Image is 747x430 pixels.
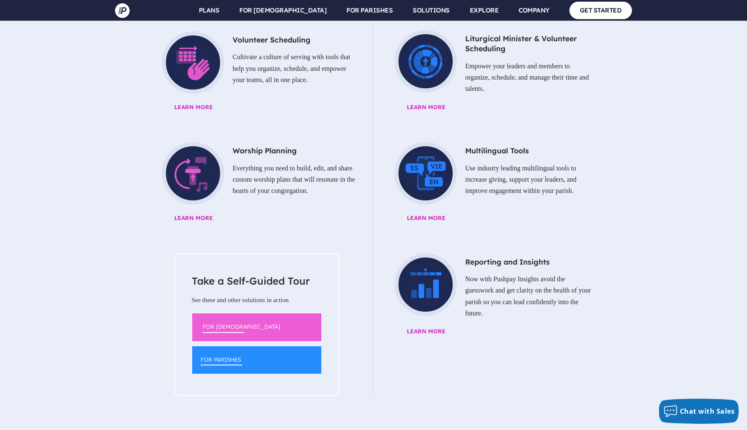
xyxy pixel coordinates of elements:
span: Learn More [407,102,614,113]
span: Learn More [407,326,614,337]
a: FOR PARISHES [192,346,322,374]
span: Learn More [174,102,381,113]
a: Liturgical Minister & Volunteer Scheduling Empower your leaders and members to organize, schedule... [386,30,594,117]
h5: Multilingual Tools [386,142,594,159]
button: Chat with Sales [659,399,739,424]
a: Volunteer Scheduling Cultivate a culture of serving with tools that help you organize, schedule, ... [153,31,360,117]
p: Use industry leading multilingual tools to increase giving, support your leaders, and improve eng... [386,159,594,200]
a: Reporting and Insights Now with Pushpay Insights avoid the guesswork and get clarity on the healt... [386,253,594,342]
a: FOR [DEMOGRAPHIC_DATA] [192,313,322,341]
h5: Volunteer Scheduling [153,31,360,48]
a: Worship Planning Everything you need to build, edit, and share custom worship plans that will res... [153,142,360,228]
a: GET STARTED [569,2,632,19]
span: Chat with Sales [680,407,735,416]
p: Cultivate a culture of serving with tools that help you organize, schedule, and empower your team... [153,48,360,89]
h5: Reporting and Insights [386,253,594,270]
span: Learn More [407,213,614,224]
a: Multilingual Tools Use industry leading multilingual tools to increase giving, support your leade... [386,142,594,228]
h5: Take a Self-Guided Tour [192,271,322,292]
span: Learn More [174,213,381,224]
p: See these and other solutions in action [192,291,322,309]
h5: Worship Planning [153,142,360,159]
h5: Liturgical Minister & Volunteer Scheduling [386,30,594,57]
p: Empower your leaders and members to organize, schedule, and manage their time and talents. [386,57,594,98]
p: Everything you need to build, edit, and share custom worship plans that will resonate in the hear... [153,159,360,200]
p: Now with Pushpay Insights avoid the guesswork and get clarity on the health of your parish so you... [386,270,594,322]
